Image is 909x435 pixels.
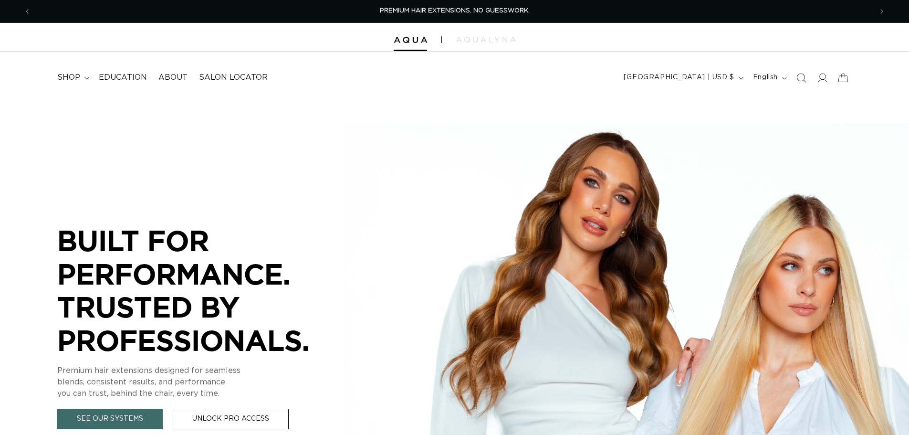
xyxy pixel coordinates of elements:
button: [GEOGRAPHIC_DATA] | USD $ [618,69,747,87]
img: aqualyna.com [456,37,516,42]
a: About [153,67,193,88]
span: shop [57,73,80,83]
span: Education [99,73,147,83]
p: Premium hair extensions designed for seamless blends, consistent results, and performance you can... [57,365,344,399]
span: English [753,73,778,83]
summary: Search [791,67,812,88]
span: [GEOGRAPHIC_DATA] | USD $ [624,73,734,83]
button: Next announcement [871,2,892,21]
summary: shop [52,67,93,88]
span: About [158,73,188,83]
a: Unlock Pro Access [173,409,289,429]
a: Education [93,67,153,88]
img: Aqua Hair Extensions [394,37,427,43]
button: Previous announcement [17,2,38,21]
a: See Our Systems [57,409,163,429]
button: English [747,69,791,87]
span: PREMIUM HAIR EXTENSIONS. NO GUESSWORK. [380,8,530,14]
p: BUILT FOR PERFORMANCE. TRUSTED BY PROFESSIONALS. [57,224,344,357]
span: Salon Locator [199,73,268,83]
a: Salon Locator [193,67,273,88]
